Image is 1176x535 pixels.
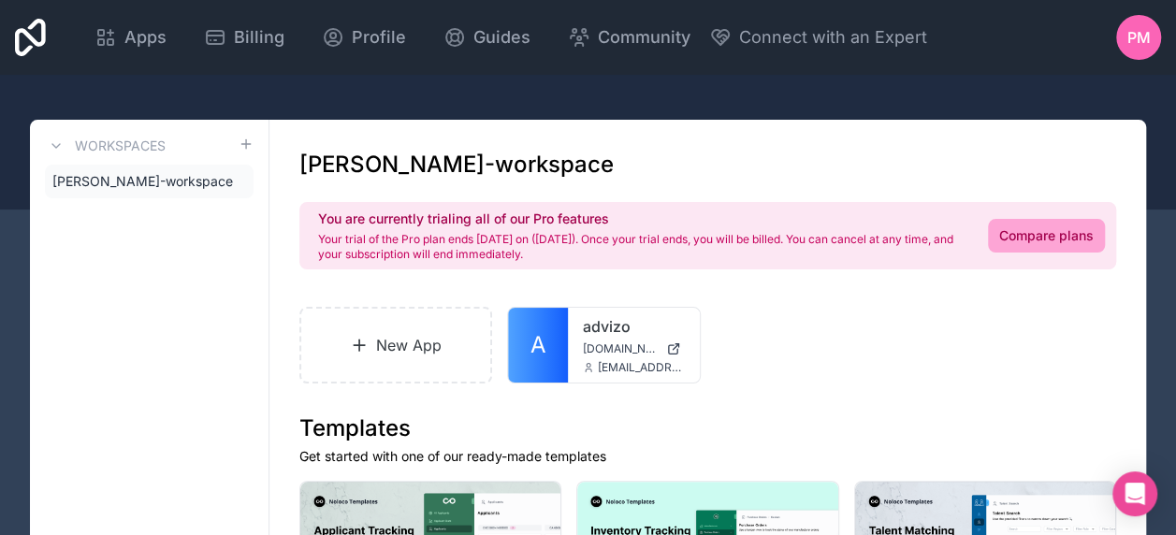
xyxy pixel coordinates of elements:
[598,24,690,51] span: Community
[553,17,705,58] a: Community
[307,17,421,58] a: Profile
[299,413,1116,443] h1: Templates
[75,137,166,155] h3: Workspaces
[583,341,658,356] span: [DOMAIN_NAME]
[709,24,927,51] button: Connect with an Expert
[530,330,546,360] span: A
[739,24,927,51] span: Connect with an Expert
[299,447,1116,466] p: Get started with one of our ready-made templates
[508,308,568,383] a: A
[52,172,233,191] span: [PERSON_NAME]-workspace
[988,219,1105,253] a: Compare plans
[583,341,684,356] a: [DOMAIN_NAME]
[299,150,614,180] h1: [PERSON_NAME]-workspace
[1127,26,1151,49] span: PM
[45,135,166,157] a: Workspaces
[428,17,545,58] a: Guides
[583,315,684,338] a: advizo
[80,17,181,58] a: Apps
[1112,471,1157,516] div: Open Intercom Messenger
[45,165,254,198] a: [PERSON_NAME]-workspace
[234,24,284,51] span: Billing
[598,360,684,375] span: [EMAIL_ADDRESS][DOMAIN_NAME]
[318,210,965,228] h2: You are currently trialing all of our Pro features
[124,24,167,51] span: Apps
[352,24,406,51] span: Profile
[299,307,492,383] a: New App
[473,24,530,51] span: Guides
[318,232,965,262] p: Your trial of the Pro plan ends [DATE] on ([DATE]). Once your trial ends, you will be billed. You...
[189,17,299,58] a: Billing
